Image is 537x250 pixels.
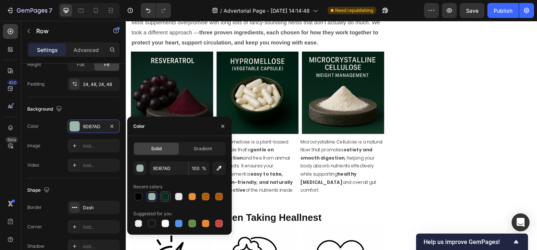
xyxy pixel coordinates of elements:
[494,7,512,15] div: Publish
[83,243,118,250] div: Add...
[74,46,99,54] p: Advanced
[49,6,52,15] p: 7
[190,137,269,152] strong: satiety and smooth digestion
[36,27,100,36] p: Row
[6,127,94,197] p: Resveratrol is a powerful antioxidant compound found in grape skins. Resveratrol supports against...
[133,183,162,190] div: Recent colors
[133,123,145,130] div: Color
[3,3,56,18] button: 7
[424,238,512,246] span: Help us improve GemPages!
[27,243,44,250] div: Shadow
[99,33,188,123] img: Alt Image
[335,7,373,14] span: Need republishing
[27,185,51,195] div: Shape
[101,163,182,188] strong: easy to take, vegan-friendly, and naturally protective
[126,21,537,250] iframe: To enrich screen reader interactions, please activate Accessibility in Grammarly extension settings
[424,237,521,246] button: Show survey - Help us improve GemPages!
[6,33,95,123] img: Alt Image
[150,161,188,175] input: Eg: FFFFFF
[151,145,162,152] span: Solid
[6,137,18,143] div: Beta
[83,204,118,211] div: Dash
[202,165,206,172] span: %
[27,223,42,230] div: Corner
[27,81,44,87] div: Padding
[27,204,42,211] div: Border
[27,104,63,114] div: Background
[77,61,84,68] span: Full
[190,127,280,189] p: Microcrystalline Cellulose is a natural fiber that promotes , helping your body absorb nutrients ...
[6,207,281,222] h2: What You'll Notice When Taking Heallnest
[133,210,172,217] div: Suggested for you
[487,3,519,18] button: Publish
[27,162,39,169] div: Video
[141,3,171,18] div: Undo/Redo
[27,61,41,68] div: Height
[83,123,104,130] div: 9DB7AD
[512,213,530,231] div: Open Intercom Messenger
[6,154,71,179] strong: heart health, circulation, and cellular protection
[7,80,18,86] div: 450
[466,7,478,14] span: Save
[83,81,118,88] div: 24, 48, 24, 48
[101,127,188,189] p: Hypromellose is a plant-based capsule that’s and free from animal products. It ensures your suppl...
[83,162,118,169] div: Add...
[27,142,40,149] div: Image
[83,143,118,149] div: Add...
[6,9,275,27] strong: three proven ingredients, each chosen for how they work together to protect your heart, support c...
[27,123,39,130] div: Color
[224,7,310,15] span: Advertorial Page - [DATE] 14:14:48
[460,3,484,18] button: Save
[194,145,212,152] span: Gradient
[83,224,118,231] div: Add...
[101,137,161,152] strong: gentle on digestion
[104,61,109,68] span: Fit
[220,7,222,15] span: /
[192,33,281,123] img: Alt Image
[37,46,58,54] p: Settings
